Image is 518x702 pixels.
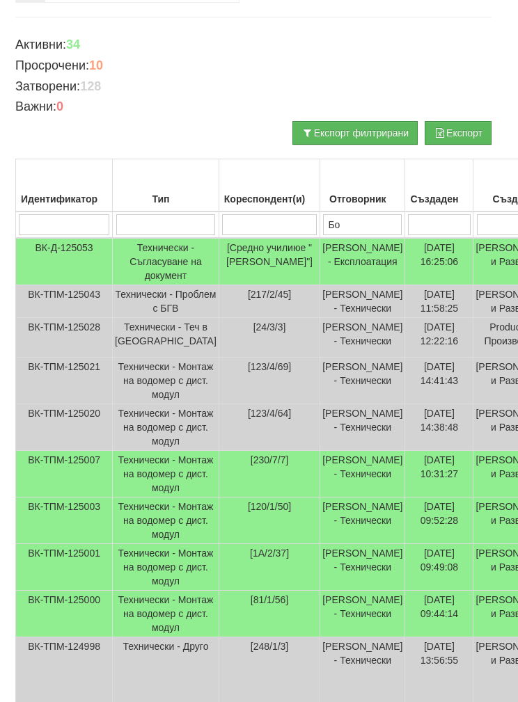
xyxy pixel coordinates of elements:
[113,285,219,318] td: Технически - Проблем с БГВ
[248,361,291,372] span: [123/4/69]
[113,318,219,358] td: Технически - Теч в [GEOGRAPHIC_DATA]
[15,100,492,114] h4: Важни:
[251,454,289,465] span: [230/7/7]
[405,451,473,497] td: [DATE] 10:31:27
[16,497,113,544] td: ВК-ТПМ-125003
[405,358,473,404] td: [DATE] 14:41:43
[16,159,113,212] th: Идентификатор: No sort applied, activate to apply an ascending sort
[405,404,473,451] td: [DATE] 14:38:48
[405,497,473,544] td: [DATE] 09:52:28
[320,318,405,358] td: [PERSON_NAME] - Технически
[405,159,473,212] th: Създаден: No sort applied, activate to apply an ascending sort
[18,189,110,209] div: Идентификатор
[15,38,492,52] h4: Активни:
[250,548,289,559] span: [1А/2/37]
[113,451,219,497] td: Технически - Монтаж на водомер с дист. модул
[405,591,473,637] td: [DATE] 09:44:14
[15,59,492,73] h4: Просрочени:
[221,189,317,209] div: Кореспондент(и)
[226,242,313,267] span: [Средно училиюе "[PERSON_NAME]"]
[115,189,217,209] div: Тип
[16,238,113,285] td: ВК-Д-125053
[320,404,405,451] td: [PERSON_NAME] - Технически
[320,159,405,212] th: Отговорник: No sort applied, activate to apply an ascending sort
[80,79,101,93] b: 128
[248,289,291,300] span: [217/2/45]
[322,189,402,209] div: Отговорник
[16,591,113,637] td: ВК-ТПМ-125000
[15,80,492,94] h4: Затворени:
[251,641,289,652] span: [248/1/3]
[248,408,291,419] span: [123/4/64]
[405,238,473,285] td: [DATE] 16:25:06
[113,159,219,212] th: Тип: No sort applied, activate to apply an ascending sort
[113,544,219,591] td: Технически - Монтаж на водомер с дист. модул
[16,544,113,591] td: ВК-ТПМ-125001
[320,238,405,285] td: [PERSON_NAME] - Експлоатация
[16,318,113,358] td: ВК-ТПМ-125028
[407,189,471,209] div: Създаден
[320,451,405,497] td: [PERSON_NAME] - Технически
[320,591,405,637] td: [PERSON_NAME] - Технически
[113,238,219,285] td: Технически - Съгласуване на документ
[320,497,405,544] td: [PERSON_NAME] - Технически
[320,358,405,404] td: [PERSON_NAME] - Технически
[320,544,405,591] td: [PERSON_NAME] - Технически
[251,594,289,605] span: [81/1/56]
[16,451,113,497] td: ВК-ТПМ-125007
[16,404,113,451] td: ВК-ТПМ-125020
[253,321,286,333] span: [24/3/3]
[113,591,219,637] td: Технически - Монтаж на водомер с дист. модул
[405,318,473,358] td: [DATE] 12:22:16
[248,501,291,512] span: [120/1/50]
[113,497,219,544] td: Технически - Монтаж на водомер с дист. модул
[425,121,492,145] button: Експорт
[219,159,320,212] th: Кореспондент(и): No sort applied, activate to apply an ascending sort
[405,285,473,318] td: [DATE] 11:58:25
[16,358,113,404] td: ВК-ТПМ-125021
[66,38,80,51] b: 34
[320,285,405,318] td: [PERSON_NAME] - Технически
[16,285,113,318] td: ВК-ТПМ-125043
[113,358,219,404] td: Технически - Монтаж на водомер с дист. модул
[89,58,103,72] b: 10
[292,121,418,145] button: Експорт филтрирани
[56,99,63,113] b: 0
[405,544,473,591] td: [DATE] 09:49:08
[113,404,219,451] td: Технически - Монтаж на водомер с дист. модул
